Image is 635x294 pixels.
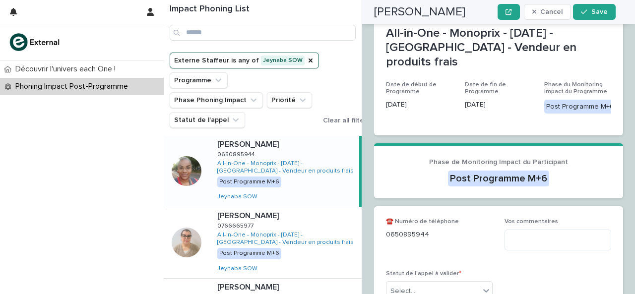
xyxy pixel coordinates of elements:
[386,219,459,225] span: ☎️ Numéro de téléphone
[217,149,257,158] p: 0650895944
[217,176,281,187] div: Post Programme M+6
[505,219,558,225] span: Vos commentaires
[267,92,312,108] button: Priorité
[170,53,319,68] button: Externe Staffeur
[217,281,281,292] p: [PERSON_NAME]
[217,160,355,175] a: All-in-One - Monoprix - [DATE] - [GEOGRAPHIC_DATA] - Vendeur en produits frais
[170,112,245,128] button: Statut de l'appel
[374,5,465,19] h2: Lilian carla ALVES MOREIRA
[524,4,571,20] button: Cancel
[217,209,281,221] p: [PERSON_NAME]
[323,117,370,124] span: Clear all filters
[217,248,281,259] div: Post Programme M+6
[573,4,615,20] button: Save
[11,64,124,74] p: Découvrir l'univers each One !
[544,100,616,114] div: Post Programme M+6
[217,138,281,149] p: [PERSON_NAME]
[429,159,568,166] span: Phase de Monitoring Impact du Participant
[217,265,257,272] a: Jeynaba SOW
[217,232,358,246] a: All-in-One - Monoprix - [DATE] - [GEOGRAPHIC_DATA] - Vendeur en produits frais
[386,230,493,240] p: 0650895944
[386,26,611,69] p: All-in-One - Monoprix - [DATE] - [GEOGRAPHIC_DATA] - Vendeur en produits frais
[170,25,356,41] input: Search
[170,4,356,15] h1: Impact Phoning List
[386,271,461,277] span: Statut de l'appel à valider
[465,100,532,110] p: [DATE]
[448,171,549,186] div: Post Programme M+6
[465,82,506,95] span: Date de fin de Programme
[11,82,136,91] p: Phoning Impact Post-Programme
[591,8,608,15] span: Save
[544,82,607,95] span: Phase du Monitoring Impact du Programme
[540,8,563,15] span: Cancel
[8,32,63,52] img: bc51vvfgR2QLHU84CWIQ
[170,72,228,88] button: Programme
[386,100,453,110] p: [DATE]
[164,136,362,207] a: [PERSON_NAME][PERSON_NAME] 06508959440650895944 All-in-One - Monoprix - [DATE] - [GEOGRAPHIC_DATA...
[217,193,257,200] a: Jeynaba SOW
[217,221,255,230] p: 0766665977
[319,113,370,128] button: Clear all filters
[386,82,437,95] span: Date de début de Programme
[170,92,263,108] button: Phase Phoning Impact
[164,207,362,279] a: [PERSON_NAME][PERSON_NAME] 07666659770766665977 All-in-One - Monoprix - [DATE] - [GEOGRAPHIC_DATA...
